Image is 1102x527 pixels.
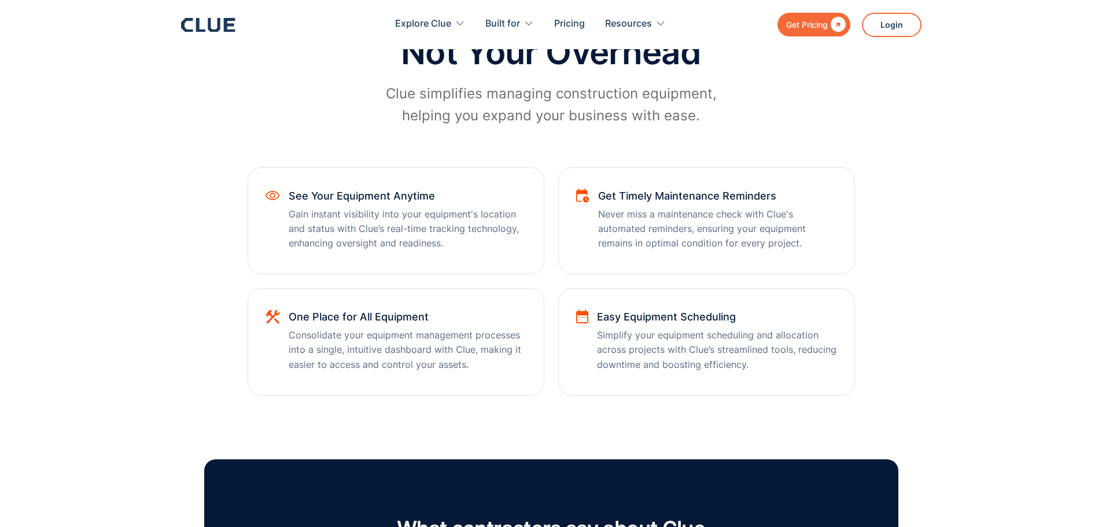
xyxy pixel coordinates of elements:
a: Login [862,13,922,37]
p: Never miss a maintenance check with Clue's automated reminders, ensuring your equipment remains i... [598,207,836,251]
h3: One Place for All Equipment [289,312,526,322]
img: See Your Equipment Anytime [266,189,280,203]
div: Resources [605,6,652,42]
img: One Place for All Equipment [266,309,280,324]
img: Easy Equipment Scheduling [576,309,588,324]
div: Built for [485,6,534,42]
div: Resources [605,6,666,42]
div: Built for [485,6,520,42]
p: Gain instant visibility into your equipment's location and status with Clue’s real-time tracking ... [289,207,526,251]
p: Consolidate your equipment management processes into a single, intuitive dashboard with Clue, mak... [289,328,526,372]
div: Explore Clue [395,6,465,42]
img: Get Timely Maintenance Reminders [576,189,590,203]
h3: Get Timely Maintenance Reminders [598,191,836,201]
p: Clue simplifies managing construction equipment, helping you expand your business with ease. [378,83,725,127]
div: Get Pricing [786,17,828,32]
h3: Easy Equipment Scheduling [597,312,837,322]
a: Get Pricing [777,13,850,36]
h3: See Your Equipment Anytime [289,191,526,201]
div:  [828,17,846,32]
a: Pricing [554,6,585,42]
p: Simplify your equipment scheduling and allocation across projects with Clue’s streamlined tools, ... [597,328,837,372]
div: Explore Clue [395,6,451,42]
